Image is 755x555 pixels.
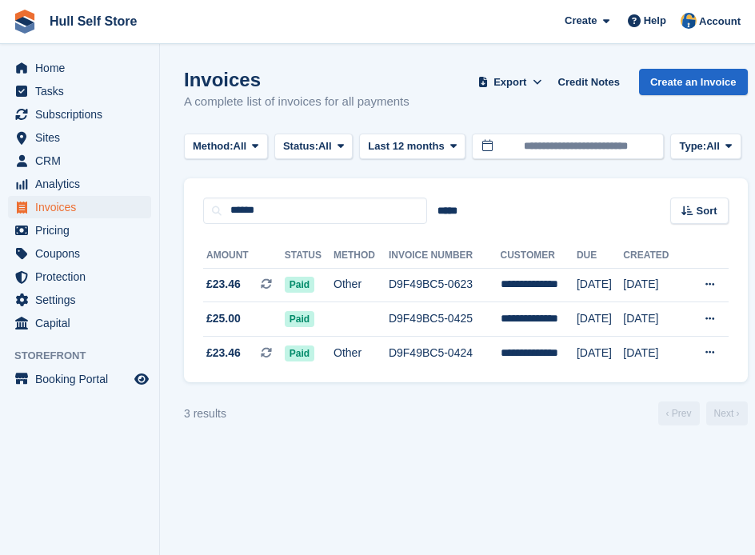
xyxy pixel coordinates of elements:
a: menu [8,289,151,311]
a: menu [8,103,151,126]
td: D9F49BC5-0425 [389,302,501,337]
td: Other [334,336,389,369]
a: Next [706,401,748,425]
span: Storefront [14,348,159,364]
td: [DATE] [577,302,623,337]
th: Created [623,243,684,269]
span: Sites [35,126,131,149]
span: CRM [35,150,131,172]
img: stora-icon-8386f47178a22dfd0bd8f6a31ec36ba5ce8667c1dd55bd0f319d3a0aa187defe.svg [13,10,37,34]
span: £23.46 [206,276,241,293]
a: Previous [658,401,700,425]
td: [DATE] [623,268,684,302]
span: £23.46 [206,345,241,361]
td: [DATE] [623,302,684,337]
button: Last 12 months [359,134,465,160]
span: Status: [283,138,318,154]
a: Preview store [132,369,151,389]
a: menu [8,266,151,288]
button: Type: All [670,134,741,160]
span: Protection [35,266,131,288]
img: Hull Self Store [681,13,697,29]
span: Tasks [35,80,131,102]
span: Paid [285,277,314,293]
a: menu [8,368,151,390]
td: [DATE] [577,268,623,302]
span: Subscriptions [35,103,131,126]
a: menu [8,173,151,195]
td: D9F49BC5-0424 [389,336,501,369]
a: menu [8,150,151,172]
a: Credit Notes [552,69,626,95]
button: Method: All [184,134,268,160]
span: Invoices [35,196,131,218]
a: menu [8,196,151,218]
nav: Page [655,401,751,425]
span: Last 12 months [368,138,444,154]
span: Sort [697,203,717,219]
th: Invoice Number [389,243,501,269]
span: Capital [35,312,131,334]
button: Status: All [274,134,353,160]
td: [DATE] [577,336,623,369]
p: A complete list of invoices for all payments [184,93,409,111]
span: Pricing [35,219,131,242]
a: menu [8,242,151,265]
a: menu [8,312,151,334]
span: Export [493,74,526,90]
span: All [706,138,720,154]
span: Create [565,13,597,29]
span: Coupons [35,242,131,265]
span: Type: [679,138,706,154]
span: Paid [285,345,314,361]
button: Export [475,69,545,95]
th: Status [285,243,334,269]
td: Other [334,268,389,302]
a: Create an Invoice [639,69,748,95]
td: D9F49BC5-0623 [389,268,501,302]
a: menu [8,57,151,79]
span: Home [35,57,131,79]
div: 3 results [184,405,226,422]
th: Method [334,243,389,269]
th: Amount [203,243,285,269]
span: Paid [285,311,314,327]
span: £25.00 [206,310,241,327]
span: Booking Portal [35,368,131,390]
h1: Invoices [184,69,409,90]
a: menu [8,219,151,242]
th: Customer [501,243,577,269]
span: All [234,138,247,154]
a: menu [8,126,151,149]
span: Account [699,14,741,30]
span: Settings [35,289,131,311]
th: Due [577,243,623,269]
a: menu [8,80,151,102]
span: All [318,138,332,154]
span: Help [644,13,666,29]
td: [DATE] [623,336,684,369]
span: Method: [193,138,234,154]
a: Hull Self Store [43,8,143,34]
span: Analytics [35,173,131,195]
